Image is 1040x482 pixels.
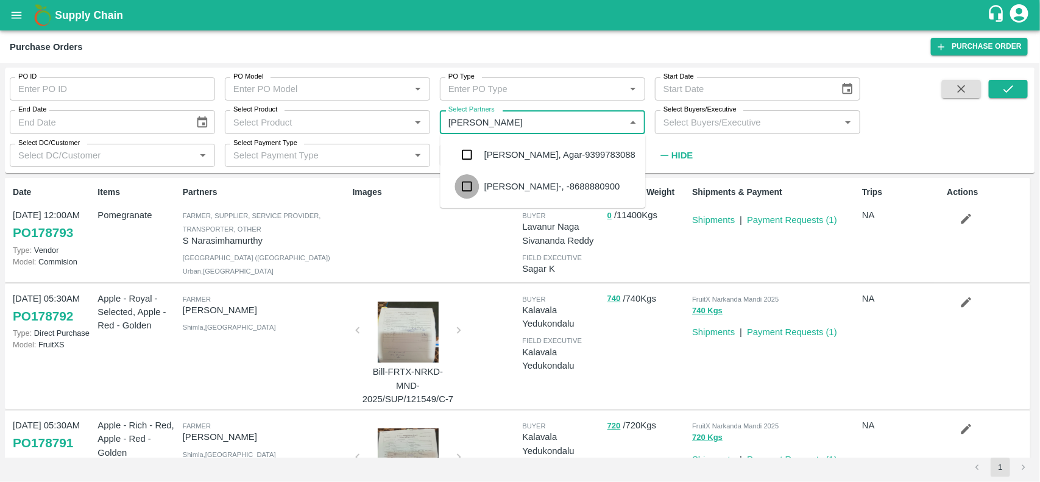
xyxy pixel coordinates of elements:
div: [PERSON_NAME], Agar-9399783088 [484,148,635,161]
button: 720 [607,419,621,433]
span: Type: [13,328,32,338]
input: Enter PO ID [10,77,215,101]
div: | [735,448,742,466]
p: FruitXS [13,339,93,350]
p: / 740 Kgs [607,292,687,306]
p: NA [862,208,942,222]
a: Payment Requests (1) [747,327,837,337]
p: / 720 Kgs [607,419,687,433]
input: Enter PO Type [444,81,621,97]
button: Hide [655,145,696,166]
p: Items [97,186,177,199]
p: / 11400 Kgs [607,208,687,222]
label: Select Payment Type [233,138,297,148]
label: Select Product [233,105,277,115]
p: Direct Purchase [13,455,93,466]
button: 740 Kgs [692,304,723,318]
a: Payment Requests (1) [747,215,837,225]
p: Lavanur Naga Sivananda Reddy [522,220,602,247]
div: account of current user [1008,2,1030,28]
button: Choose date [836,77,859,101]
input: Start Date [655,77,831,101]
span: field executive [522,254,582,261]
div: | [735,321,742,339]
input: Select Buyers/Executive [659,114,837,130]
button: Open [410,81,426,97]
p: Kalavala Yedukondalu [522,303,602,331]
label: Select Partners [448,105,495,115]
button: Open [410,115,426,130]
p: Bill-FRTX-NRKD-MND-2025/SUP/121549/C-7 [363,365,454,406]
p: Images [353,186,518,199]
input: Select DC/Customer [13,147,191,163]
input: Select Partners [444,114,621,130]
span: buyer [522,212,545,219]
input: End Date [10,110,186,133]
img: logo [30,3,55,27]
input: Enter PO Model [228,81,406,97]
label: Select Buyers/Executive [663,105,737,115]
span: Farmer [183,422,211,430]
span: Model: [13,340,36,349]
a: Shipments [692,327,735,337]
p: Commision [13,256,93,268]
a: PO178791 [13,432,73,454]
p: [DATE] 05:30AM [13,419,93,432]
p: Apple - Royal - Selected, Apple - Red - Golden [97,292,177,333]
span: buyer [522,296,545,303]
button: Open [840,115,856,130]
p: Actions [947,186,1027,199]
p: Vendor [13,244,93,256]
button: Close [625,115,641,130]
p: NA [862,292,942,305]
button: page 1 [991,458,1010,477]
input: Select Payment Type [228,147,391,163]
label: PO ID [18,72,37,82]
label: End Date [18,105,46,115]
p: Partners [183,186,348,199]
div: [PERSON_NAME]-, -8688880900 [484,180,620,193]
a: Shipments [692,215,735,225]
p: ACT/EXP Weight [607,186,687,199]
span: Type: [13,456,32,465]
label: Select DC/Customer [18,138,80,148]
p: Shipments & Payment [692,186,857,199]
strong: Hide [671,151,693,160]
p: S Narasimhamurthy [183,234,348,247]
nav: pagination navigation [966,458,1035,477]
p: [PERSON_NAME] [183,430,348,444]
span: FruitX Narkanda Mandi 2025 [692,296,779,303]
div: customer-support [987,4,1008,26]
p: Sagar K [522,262,602,275]
span: Type: [13,246,32,255]
p: Kalavala Yedukondalu [522,430,602,458]
button: 740 [607,292,621,306]
span: Model: [13,257,36,266]
a: Supply Chain [55,7,987,24]
p: Pomegranate [97,208,177,222]
button: 720 Kgs [692,431,723,445]
span: Shimla , [GEOGRAPHIC_DATA] [183,451,276,458]
p: Date [13,186,93,199]
p: [DATE] 05:30AM [13,292,93,305]
p: Apple - Rich - Red, Apple - Red - Golden [97,419,177,459]
p: [DATE] 12:00AM [13,208,93,222]
span: [GEOGRAPHIC_DATA] ([GEOGRAPHIC_DATA]) Urban , [GEOGRAPHIC_DATA] [183,254,330,275]
a: Shipments [692,455,735,464]
span: Farmer [183,296,211,303]
a: PO178793 [13,222,73,244]
button: Open [625,81,641,97]
div: | [735,208,742,227]
span: Shimla , [GEOGRAPHIC_DATA] [183,324,276,331]
a: Payment Requests (1) [747,455,837,464]
span: field executive [522,337,582,344]
button: open drawer [2,1,30,29]
span: buyer [522,422,545,430]
button: Open [195,147,211,163]
p: NA [862,419,942,432]
p: [PERSON_NAME] [183,303,348,317]
div: Purchase Orders [10,39,83,55]
p: Kalavala Yedukondalu [522,346,602,373]
p: Direct Purchase [13,327,93,339]
button: 0 [607,209,612,223]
